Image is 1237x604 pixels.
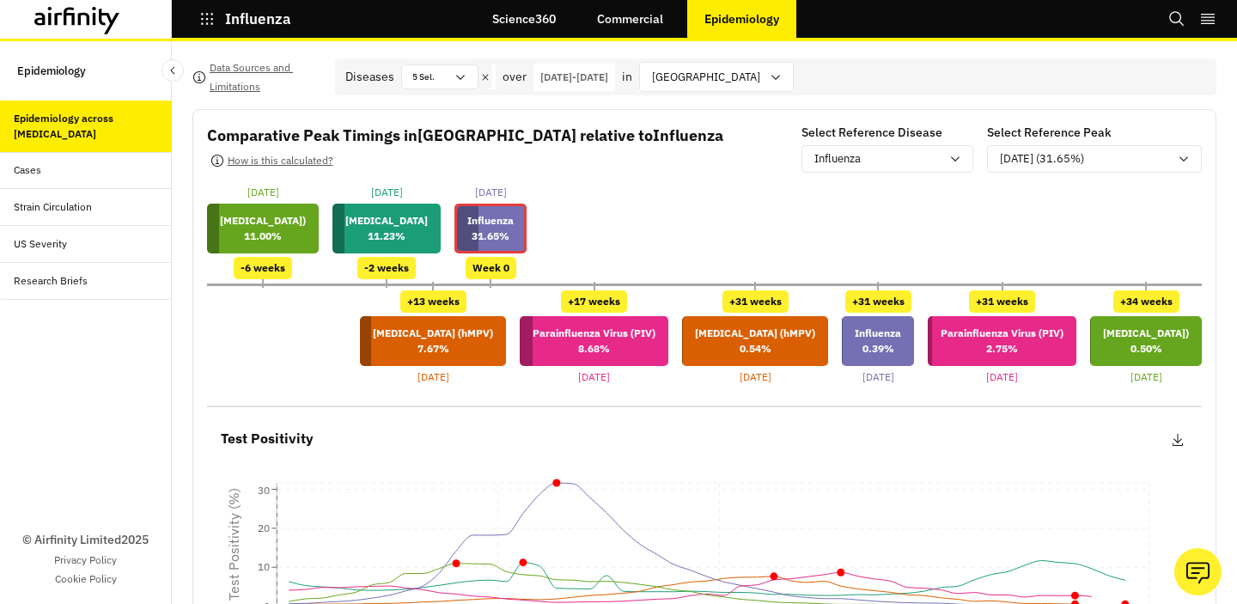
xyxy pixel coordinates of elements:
div: Week 0 [466,257,516,279]
button: Close Sidebar [161,59,184,82]
p: [DATE] [740,369,771,385]
p: 0.54 % [695,341,815,357]
p: [MEDICAL_DATA] [345,213,428,229]
a: Privacy Policy [54,552,117,568]
p: Select Reference Disease [801,124,942,142]
p: [DATE] - [DATE] [540,70,608,85]
a: Cookie Policy [55,571,117,587]
p: [MEDICAL_DATA] (hMPV) [373,326,493,341]
p: [MEDICAL_DATA] (hMPV) [695,326,815,341]
div: +17 weeks [561,290,627,313]
p: [DATE] [986,369,1018,385]
p: Epidemiology [704,12,779,26]
p: over [503,68,527,86]
p: [DATE] [1130,369,1162,385]
p: Select Reference Peak [987,124,1112,142]
p: [MEDICAL_DATA]) [220,213,306,229]
p: Influenza [814,150,861,168]
p: [DATE] [862,369,894,385]
p: [DATE] [417,369,449,385]
div: +31 weeks [722,290,789,313]
p: [DATE] (31.65%) [1000,150,1084,168]
p: 0.50 % [1103,341,1189,357]
p: 11.00 % [220,229,306,244]
div: Research Briefs [14,273,88,289]
p: [DATE] [371,185,403,200]
p: [DATE] [578,369,610,385]
div: +13 weeks [400,290,466,313]
p: © Airfinity Limited 2025 [22,531,149,549]
button: Data Sources and Limitations [192,64,321,91]
div: Diseases [345,68,394,86]
p: 0.39 % [855,341,901,357]
p: [DATE] [475,185,507,200]
p: How is this calculated? [228,151,333,170]
button: Ask our analysts [1174,548,1222,595]
p: 2.75 % [941,341,1063,357]
p: 11.23 % [345,229,428,244]
button: Influenza [199,4,291,34]
p: Parainfluenza Virus (PIV) [941,326,1063,341]
div: +31 weeks [845,290,911,313]
p: Epidemiology [17,55,86,87]
p: [DATE] [247,185,279,200]
tspan: 20 [258,522,270,534]
div: +31 weeks [969,290,1035,313]
div: Epidemiology across [MEDICAL_DATA] [14,111,158,142]
div: -2 weeks [357,257,416,279]
p: Data Sources and Limitations [210,58,321,96]
p: Parainfluenza Virus (PIV) [533,326,655,341]
p: Comparative Peak Timings in [GEOGRAPHIC_DATA] relative to Influenza [207,124,723,147]
div: Strain Circulation [14,199,92,215]
p: [MEDICAL_DATA]) [1103,326,1189,341]
div: Cases [14,162,41,178]
p: Influenza [467,213,514,229]
tspan: 30 [258,484,270,497]
div: +34 weeks [1113,290,1179,313]
p: 8.68 % [533,341,655,357]
button: Search [1168,4,1185,34]
p: in [622,68,632,86]
p: Influenza [225,11,291,27]
div: -6 weeks [234,257,292,279]
tspan: Test Positivity (%) [225,488,242,601]
p: 7.67 % [373,341,493,357]
p: Influenza [855,326,901,341]
tspan: 10 [258,560,270,573]
button: How is this calculated? [207,147,336,174]
p: 31.65 % [467,229,514,244]
div: US Severity [14,236,67,252]
div: 5 Sel. [402,65,454,88]
p: Test Positivity [221,428,314,450]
